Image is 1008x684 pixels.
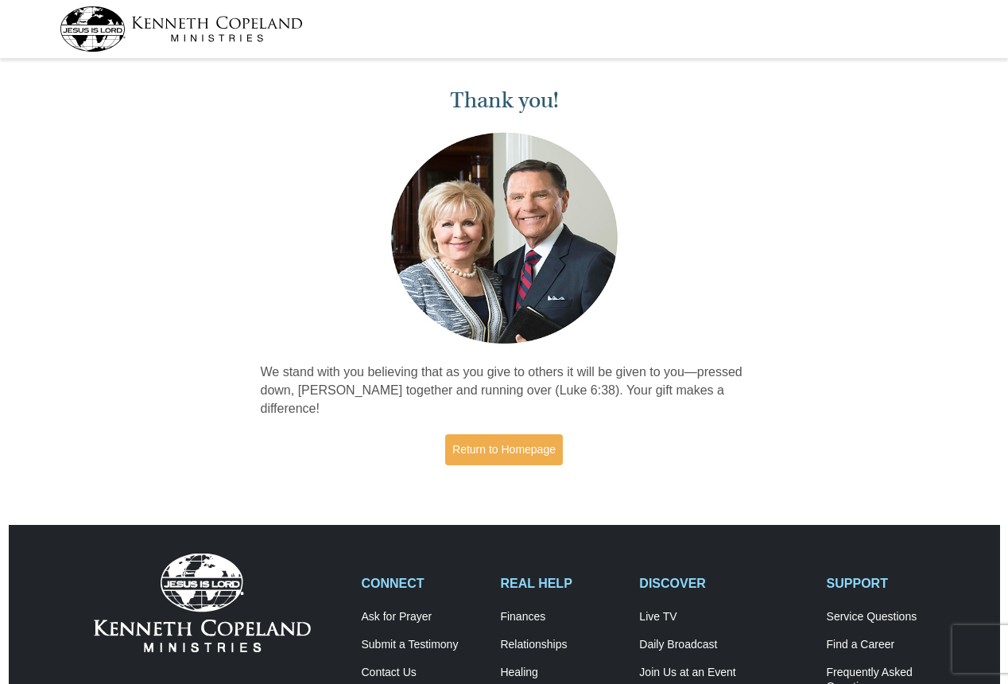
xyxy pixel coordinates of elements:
[827,638,949,652] a: Find a Career
[362,576,484,591] h2: CONNECT
[639,638,809,652] a: Daily Broadcast
[362,666,484,680] a: Contact Us
[362,638,484,652] a: Submit a Testimony
[94,554,311,652] img: Kenneth Copeland Ministries
[60,6,303,52] img: kcm-header-logo.svg
[445,434,563,465] a: Return to Homepage
[261,363,748,418] p: We stand with you believing that as you give to others it will be given to you—pressed down, [PER...
[261,87,748,114] h1: Thank you!
[500,638,622,652] a: Relationships
[639,610,809,624] a: Live TV
[639,666,809,680] a: Join Us at an Event
[827,610,949,624] a: Service Questions
[362,610,484,624] a: Ask for Prayer
[827,576,949,591] h2: SUPPORT
[500,666,622,680] a: Healing
[500,576,622,591] h2: REAL HELP
[500,610,622,624] a: Finances
[387,129,622,348] img: Kenneth and Gloria
[639,576,809,591] h2: DISCOVER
